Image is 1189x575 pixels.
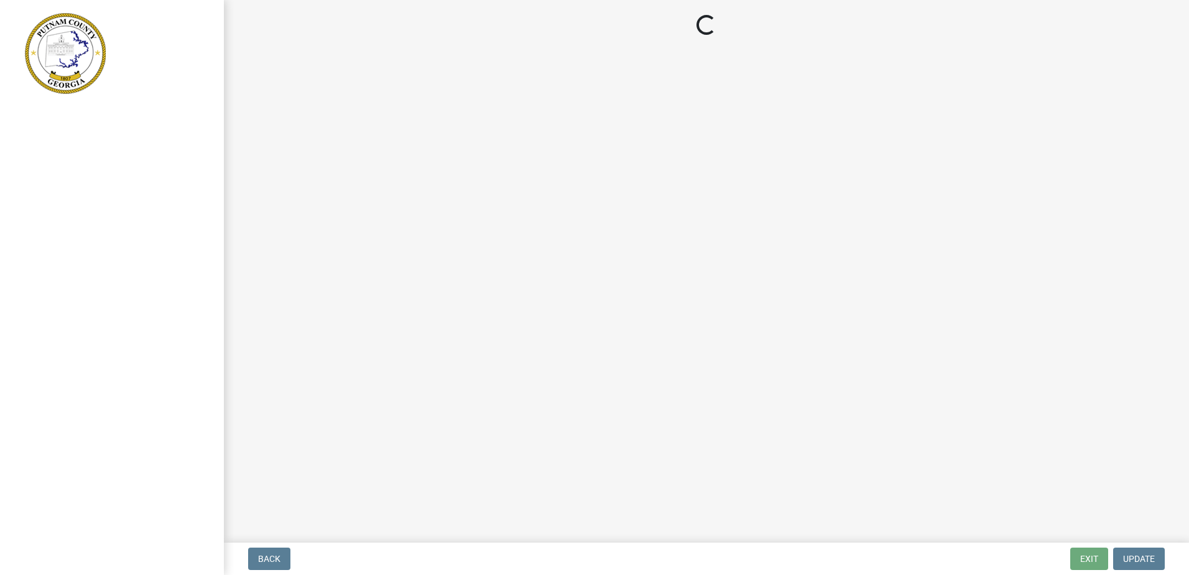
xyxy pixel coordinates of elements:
[248,548,290,570] button: Back
[1113,548,1165,570] button: Update
[1070,548,1108,570] button: Exit
[1123,554,1155,564] span: Update
[258,554,280,564] span: Back
[25,13,106,94] img: Putnam County, Georgia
